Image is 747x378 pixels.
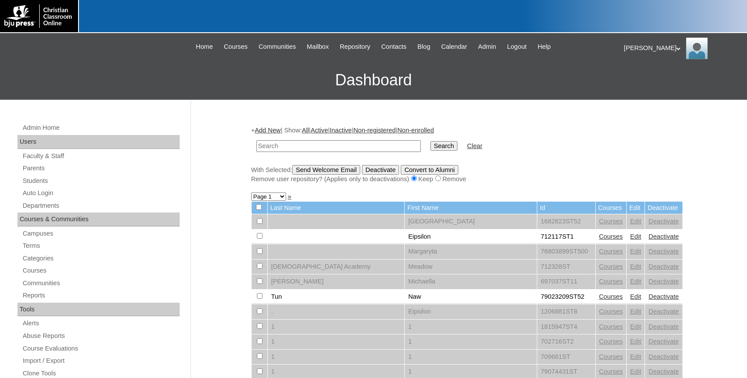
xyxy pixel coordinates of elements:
[430,141,457,151] input: Search
[302,127,309,134] a: All
[686,37,708,59] img: Karen Lawton
[268,320,405,334] td: 1
[474,42,501,52] a: Admin
[537,350,595,364] td: 709661ST
[310,127,328,134] a: Active
[405,334,537,349] td: 1
[353,127,396,134] a: Non-registered
[648,323,679,330] a: Deactivate
[537,229,595,244] td: 712117ST1
[22,151,180,162] a: Faculty & Staff
[630,323,641,330] a: Edit
[627,202,645,214] td: Edit
[251,175,683,184] div: Remove user repository? (Applies only to deactivations) Keep Remove
[478,42,496,52] span: Admin
[467,142,482,149] a: Clear
[255,127,280,134] a: Add New
[599,248,623,255] a: Courses
[537,244,595,259] td: 76803899ST500
[630,233,641,240] a: Edit
[4,61,743,100] h3: Dashboard
[507,42,527,52] span: Logout
[599,293,623,300] a: Courses
[259,42,296,52] span: Communities
[648,308,679,315] a: Deactivate
[599,278,623,285] a: Courses
[630,308,641,315] a: Edit
[22,290,180,301] a: Reports
[405,229,537,244] td: Eipsilon
[22,240,180,251] a: Terms
[268,350,405,364] td: 1
[599,338,623,345] a: Courses
[624,37,738,59] div: [PERSON_NAME]
[630,218,641,225] a: Edit
[630,338,641,345] a: Edit
[648,233,679,240] a: Deactivate
[288,193,291,200] a: »
[630,278,641,285] a: Edit
[405,350,537,364] td: 1
[630,263,641,270] a: Edit
[224,42,248,52] span: Courses
[538,42,551,52] span: Help
[219,42,252,52] a: Courses
[268,202,405,214] td: Last Name
[268,274,405,289] td: [PERSON_NAME]
[596,202,627,214] td: Courses
[256,140,421,152] input: Search
[268,304,405,319] td: .
[537,320,595,334] td: 1815947ST4
[537,334,595,349] td: 702716ST2
[537,260,595,274] td: 712328ST
[22,163,180,174] a: Parents
[268,260,405,274] td: [DEMOGRAPHIC_DATA] Academy
[537,274,595,289] td: 697037ST11
[4,4,74,28] img: logo-white.png
[437,42,471,52] a: Calendar
[537,290,595,304] td: 79023209ST52
[401,165,458,175] input: Convert to Alumni
[648,248,679,255] a: Deactivate
[599,233,623,240] a: Courses
[335,42,375,52] a: Repository
[648,263,679,270] a: Deactivate
[533,42,555,52] a: Help
[17,303,180,317] div: Tools
[599,368,623,375] a: Courses
[397,127,434,134] a: Non-enrolled
[648,293,679,300] a: Deactivate
[413,42,434,52] a: Blog
[630,353,641,360] a: Edit
[22,355,180,366] a: Import / Export
[307,42,329,52] span: Mailbox
[196,42,213,52] span: Home
[381,42,406,52] span: Contacts
[405,244,537,259] td: Margaryta
[340,42,370,52] span: Repository
[303,42,334,52] a: Mailbox
[405,320,537,334] td: 1
[630,293,641,300] a: Edit
[599,218,623,225] a: Courses
[191,42,217,52] a: Home
[417,42,430,52] span: Blog
[405,260,537,274] td: Meadow
[645,202,682,214] td: Deactivate
[17,213,180,226] div: Courses & Communities
[503,42,531,52] a: Logout
[377,42,411,52] a: Contacts
[648,353,679,360] a: Deactivate
[405,304,537,319] td: Eipsilon
[599,323,623,330] a: Courses
[22,175,180,186] a: Students
[648,278,679,285] a: Deactivate
[648,218,679,225] a: Deactivate
[630,248,641,255] a: Edit
[254,42,300,52] a: Communities
[648,338,679,345] a: Deactivate
[441,42,467,52] span: Calendar
[22,265,180,276] a: Courses
[22,200,180,211] a: Departments
[648,368,679,375] a: Deactivate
